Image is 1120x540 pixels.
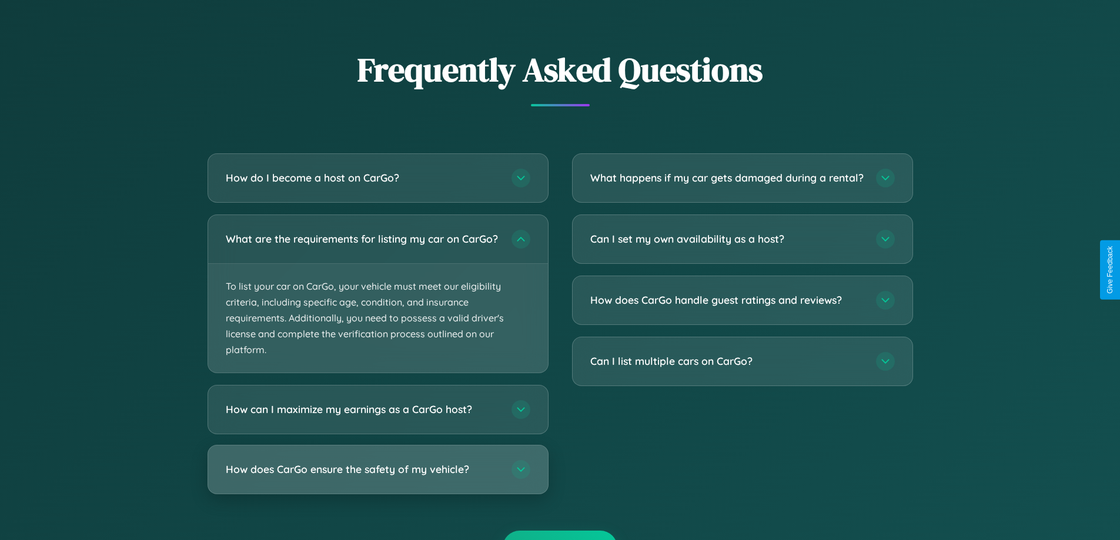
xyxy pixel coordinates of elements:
[226,462,500,477] h3: How does CarGo ensure the safety of my vehicle?
[226,232,500,246] h3: What are the requirements for listing my car on CarGo?
[208,264,548,373] p: To list your car on CarGo, your vehicle must meet our eligibility criteria, including specific ag...
[590,170,864,185] h3: What happens if my car gets damaged during a rental?
[208,47,913,92] h2: Frequently Asked Questions
[1106,246,1114,294] div: Give Feedback
[226,403,500,417] h3: How can I maximize my earnings as a CarGo host?
[590,354,864,368] h3: Can I list multiple cars on CarGo?
[226,170,500,185] h3: How do I become a host on CarGo?
[590,293,864,307] h3: How does CarGo handle guest ratings and reviews?
[590,232,864,246] h3: Can I set my own availability as a host?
